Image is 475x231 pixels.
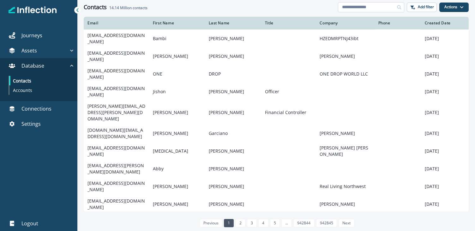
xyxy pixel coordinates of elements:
[149,29,205,47] td: Bambi
[316,65,374,83] td: ONE DROP WORLD LLC
[205,178,261,195] td: [PERSON_NAME]
[149,195,205,213] td: [PERSON_NAME]
[425,130,465,137] p: [DATE]
[205,125,261,142] td: Garciano
[316,29,374,47] td: HZEDMRPTNJ43ibt
[316,195,374,213] td: [PERSON_NAME]
[149,100,205,125] td: [PERSON_NAME]
[9,85,72,95] a: Accounts
[21,105,51,112] p: Connections
[316,219,337,227] a: Page 942845
[13,77,31,84] p: Contacts
[265,21,312,26] div: Title
[425,183,465,190] p: [DATE]
[149,125,205,142] td: [PERSON_NAME]
[293,219,314,227] a: Page 942844
[153,21,201,26] div: First Name
[316,142,374,160] td: [PERSON_NAME] [PERSON_NAME]
[425,71,465,77] p: [DATE]
[87,21,145,26] div: Email
[149,178,205,195] td: [PERSON_NAME]
[9,76,72,85] a: Contacts
[270,219,280,227] a: Page 5
[84,100,469,125] a: [PERSON_NAME][EMAIL_ADDRESS][PERSON_NAME][DOMAIN_NAME][PERSON_NAME][PERSON_NAME]Financial Control...
[425,88,465,95] p: [DATE]
[21,32,42,39] p: Journeys
[205,83,261,100] td: [PERSON_NAME]
[378,21,417,26] div: Phone
[425,35,465,42] p: [DATE]
[84,29,149,47] td: [EMAIL_ADDRESS][DOMAIN_NAME]
[205,195,261,213] td: [PERSON_NAME]
[84,142,469,160] a: [EMAIL_ADDRESS][DOMAIN_NAME][MEDICAL_DATA][PERSON_NAME][PERSON_NAME] [PERSON_NAME][DATE]
[84,178,149,195] td: [EMAIL_ADDRESS][DOMAIN_NAME]
[205,142,261,160] td: [PERSON_NAME]
[21,62,44,70] p: Database
[149,142,205,160] td: [MEDICAL_DATA]
[84,160,469,178] a: [EMAIL_ADDRESS][PERSON_NAME][DOMAIN_NAME]Abby[PERSON_NAME][DATE]
[209,21,257,26] div: Last Name
[149,65,205,83] td: ONE
[84,142,149,160] td: [EMAIL_ADDRESS][DOMAIN_NAME]
[205,47,261,65] td: [PERSON_NAME]
[425,109,465,116] p: [DATE]
[316,178,374,195] td: Real Living Northwest
[109,6,147,10] h2: contacts
[281,219,292,227] a: Jump forward
[149,160,205,178] td: Abby
[316,47,374,65] td: [PERSON_NAME]
[425,148,465,154] p: [DATE]
[258,219,268,227] a: Page 4
[84,100,149,125] td: [PERSON_NAME][EMAIL_ADDRESS][PERSON_NAME][DOMAIN_NAME]
[84,125,149,142] td: [DOMAIN_NAME][EMAIL_ADDRESS][DOMAIN_NAME]
[247,219,257,227] a: Page 3
[109,5,132,10] span: 14.14 Million
[84,29,469,47] a: [EMAIL_ADDRESS][DOMAIN_NAME]Bambi[PERSON_NAME]HZEDMRPTNJ43ibt[DATE]
[205,100,261,125] td: [PERSON_NAME]
[265,109,312,116] p: Financial Controller
[425,53,465,59] p: [DATE]
[84,65,469,83] a: [EMAIL_ADDRESS][DOMAIN_NAME]ONEDROPONE DROP WORLD LLC[DATE]
[84,4,107,11] h1: Contacts
[425,166,465,172] p: [DATE]
[235,219,245,227] a: Page 2
[198,219,355,227] ul: Pagination
[149,83,205,100] td: Jishon
[84,47,149,65] td: [EMAIL_ADDRESS][DOMAIN_NAME]
[316,125,374,142] td: [PERSON_NAME]
[224,219,234,227] a: Page 1 is your current page
[21,220,38,227] p: Logout
[84,65,149,83] td: [EMAIL_ADDRESS][DOMAIN_NAME]
[320,21,370,26] div: Company
[84,195,469,213] a: [EMAIL_ADDRESS][DOMAIN_NAME][PERSON_NAME][PERSON_NAME][PERSON_NAME][DATE]
[21,120,41,128] p: Settings
[9,6,57,15] img: Inflection
[205,65,261,83] td: DROP
[425,21,465,26] div: Created Date
[425,201,465,207] p: [DATE]
[84,160,149,178] td: [EMAIL_ADDRESS][PERSON_NAME][DOMAIN_NAME]
[439,3,469,12] button: Actions
[339,219,354,227] a: Next page
[84,83,149,100] td: [EMAIL_ADDRESS][DOMAIN_NAME]
[84,125,469,142] a: [DOMAIN_NAME][EMAIL_ADDRESS][DOMAIN_NAME][PERSON_NAME]Garciano[PERSON_NAME][DATE]
[149,47,205,65] td: [PERSON_NAME]
[205,160,261,178] td: [PERSON_NAME]
[407,3,437,12] button: Add filter
[205,29,261,47] td: [PERSON_NAME]
[13,87,32,94] p: Accounts
[84,178,469,195] a: [EMAIL_ADDRESS][DOMAIN_NAME][PERSON_NAME][PERSON_NAME]Real Living Northwest[DATE]
[84,83,469,100] a: [EMAIL_ADDRESS][DOMAIN_NAME]Jishon[PERSON_NAME]Officer[DATE]
[418,5,434,9] p: Add filter
[84,195,149,213] td: [EMAIL_ADDRESS][DOMAIN_NAME]
[21,47,37,54] p: Assets
[265,88,312,95] p: Officer
[84,47,469,65] a: [EMAIL_ADDRESS][DOMAIN_NAME][PERSON_NAME][PERSON_NAME][PERSON_NAME][DATE]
